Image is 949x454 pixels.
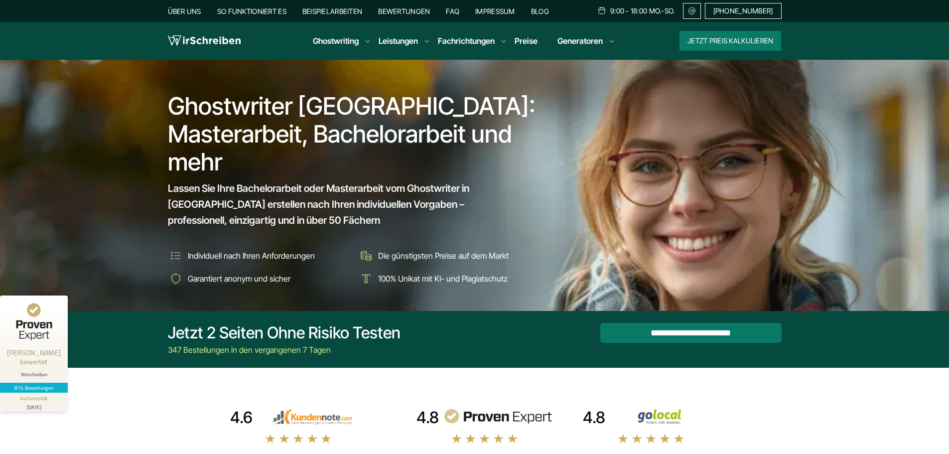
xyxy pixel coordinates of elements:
[446,7,459,15] a: FAQ
[443,409,552,425] img: provenexpert reviews
[168,344,401,356] div: 347 Bestellungen in den vergangenen 7 Tagen
[217,7,286,15] a: So funktioniert es
[515,36,538,46] a: Preise
[168,180,524,228] span: Lassen Sie Ihre Bachelorarbeit oder Masterarbeit vom Ghostwriter in [GEOGRAPHIC_DATA] erstellen n...
[168,248,351,264] li: Individuell nach Ihren Anforderungen
[358,271,374,287] img: 100% Unikat mit KI- und Plagiatschutz
[168,323,401,343] div: Jetzt 2 Seiten ohne Risiko testen
[475,7,515,15] a: Impressum
[679,31,781,51] button: Jetzt Preis kalkulieren
[687,7,696,15] img: Email
[358,271,542,287] li: 100% Unikat mit KI- und Plagiatschutz
[20,395,48,402] div: Authentizität
[302,7,362,15] a: Beispielarbeiten
[358,248,542,264] li: Die günstigsten Preise auf dem Markt
[168,7,201,15] a: Über uns
[610,7,675,15] span: 9:00 - 18:00 Mo.-So.
[597,6,606,14] img: Schedule
[713,7,773,15] span: [PHONE_NUMBER]
[609,409,719,425] img: Wirschreiben Bewertungen
[617,433,685,444] img: stars
[257,409,366,425] img: kundennote
[378,7,430,15] a: Bewertungen
[379,35,418,47] a: Leistungen
[358,248,374,264] img: Die günstigsten Preise auf dem Markt
[705,3,782,19] a: [PHONE_NUMBER]
[4,371,64,378] div: Wirschreiben
[168,271,184,287] img: Garantiert anonym und sicher
[230,408,253,428] div: 4.6
[168,33,241,48] img: logo wirschreiben
[313,35,359,47] a: Ghostwriting
[416,408,439,428] div: 4.8
[557,35,603,47] a: Generatoren
[265,433,332,444] img: stars
[583,408,605,428] div: 4.8
[168,92,542,176] h1: Ghostwriter [GEOGRAPHIC_DATA]: Masterarbeit, Bachelorarbeit und mehr
[4,402,64,410] div: [DATE]
[438,35,495,47] a: Fachrichtungen
[531,7,549,15] a: Blog
[168,248,184,264] img: Individuell nach Ihren Anforderungen
[451,433,519,444] img: stars
[168,271,351,287] li: Garantiert anonym und sicher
